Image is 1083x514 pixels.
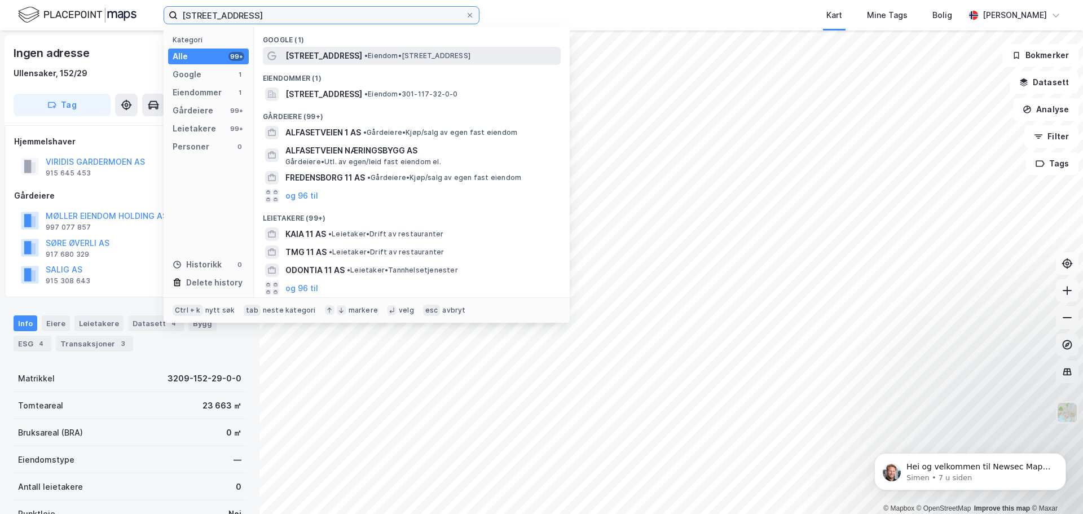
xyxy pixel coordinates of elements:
span: FREDENSBORG 11 AS [285,171,365,184]
button: og 96 til [285,189,318,203]
div: Eiendommer (1) [254,65,570,85]
span: • [329,248,332,256]
div: 0 [236,480,241,494]
div: Transaksjoner [56,336,133,352]
span: [STREET_ADDRESS] [285,49,362,63]
div: Datasett [128,315,184,331]
div: 0 ㎡ [226,426,241,440]
div: 915 308 643 [46,276,90,285]
div: 1 [235,88,244,97]
span: • [364,51,368,60]
span: Gårdeiere • Kjøp/salg av egen fast eiendom [363,128,517,137]
span: • [347,266,350,274]
div: 4 [168,318,179,329]
div: Gårdeiere [173,104,213,117]
div: Kategori [173,36,249,44]
div: Google (1) [254,27,570,47]
div: 3209-152-29-0-0 [168,372,241,385]
button: Bokmerker [1002,44,1078,67]
div: 915 645 453 [46,169,91,178]
div: Ullensaker, 152/29 [14,67,87,80]
button: Datasett [1010,71,1078,94]
div: Alle [173,50,188,63]
div: 0 [235,142,244,151]
div: 997 077 857 [46,223,91,232]
div: — [234,453,241,467]
div: ESG [14,336,51,352]
button: Tag [14,94,111,116]
div: Gårdeiere [14,189,245,203]
div: Bolig [932,8,952,22]
div: tab [244,305,261,316]
div: avbryt [442,306,465,315]
div: Kart [826,8,842,22]
span: Gårdeiere • Utl. av egen/leid fast eiendom el. [285,157,441,166]
div: Eiendommer [173,86,222,99]
div: Antall leietakere [18,480,83,494]
a: Improve this map [974,504,1030,512]
a: OpenStreetMap [917,504,971,512]
button: Tags [1026,152,1078,175]
div: Bruksareal (BRA) [18,426,83,440]
span: KAIA 11 AS [285,227,326,241]
span: • [364,90,368,98]
div: Historikk [173,258,222,271]
span: ALFASETVEIEN 1 AS [285,126,361,139]
span: Eiendom • [STREET_ADDRESS] [364,51,470,60]
span: Leietaker • Drift av restauranter [329,248,444,257]
div: 99+ [228,106,244,115]
div: Ingen adresse [14,44,91,62]
div: 0 [235,260,244,269]
span: [STREET_ADDRESS] [285,87,362,101]
div: Leietakere [173,122,216,135]
span: Leietaker • Drift av restauranter [328,230,443,239]
input: Søk på adresse, matrikkel, gårdeiere, leietakere eller personer [178,7,465,24]
div: Eiere [42,315,70,331]
span: ODONTIA 11 AS [285,263,345,277]
span: Gårdeiere • Kjøp/salg av egen fast eiendom [367,173,521,182]
div: Leietakere (99+) [254,205,570,225]
div: 23 663 ㎡ [202,399,241,412]
div: velg [399,306,414,315]
iframe: Intercom notifications melding [857,429,1083,508]
div: 1 [235,70,244,79]
div: nytt søk [205,306,235,315]
div: Leietakere [74,315,124,331]
div: Info [14,315,37,331]
span: TMG 11 AS [285,245,327,259]
div: Hjemmelshaver [14,135,245,148]
span: • [363,128,367,137]
button: og 96 til [285,282,318,295]
div: Eiendomstype [18,453,74,467]
div: Personer [173,140,209,153]
img: Z [1056,402,1078,423]
span: Eiendom • 301-117-32-0-0 [364,90,458,99]
div: Tomteareal [18,399,63,412]
div: 917 680 329 [46,250,89,259]
div: esc [423,305,441,316]
span: Leietaker • Tannhelsetjenester [347,266,458,275]
div: 99+ [228,124,244,133]
div: Gårdeiere (99+) [254,103,570,124]
div: neste kategori [263,306,316,315]
div: 4 [36,338,47,349]
div: Matrikkel [18,372,55,385]
div: Delete history [186,276,243,289]
button: Analyse [1013,98,1078,121]
img: logo.f888ab2527a4732fd821a326f86c7f29.svg [18,5,137,25]
div: markere [349,306,378,315]
div: Bygg [188,315,217,331]
button: Filter [1024,125,1078,148]
div: 3 [117,338,129,349]
div: Google [173,68,201,81]
div: Mine Tags [867,8,908,22]
div: 99+ [228,52,244,61]
a: Mapbox [883,504,914,512]
div: Ctrl + k [173,305,203,316]
span: ALFASETVEIEN NÆRINGSBYGG AS [285,144,556,157]
div: [PERSON_NAME] [983,8,1047,22]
